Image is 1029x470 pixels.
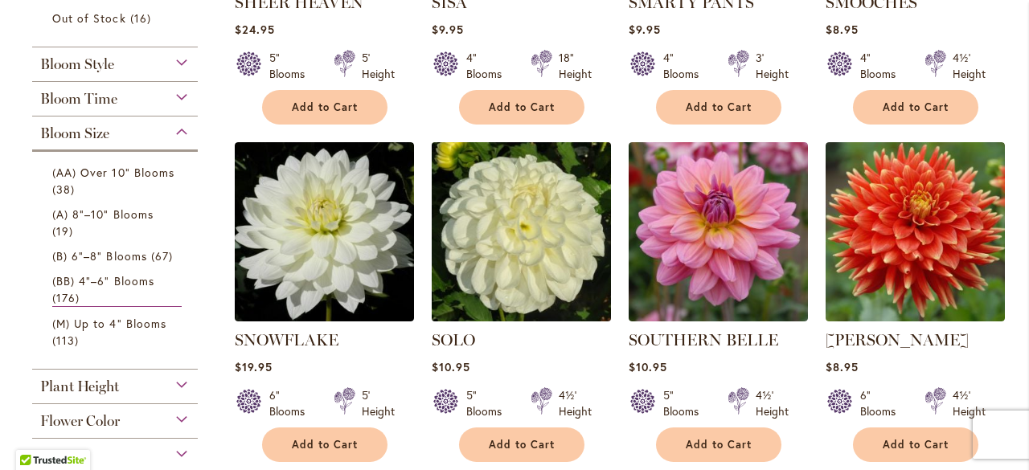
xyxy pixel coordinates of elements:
div: 6" Blooms [860,387,905,419]
button: Add to Cart [262,427,387,462]
span: Add to Cart [883,100,949,114]
span: Add to Cart [489,438,555,452]
img: STEVEN DAVID [826,142,1005,321]
span: (M) Up to 4" Blooms [52,316,166,331]
span: Bloom Time [40,90,117,108]
span: Add to Cart [292,100,358,114]
span: 176 [52,289,84,306]
div: 18" Height [559,50,592,82]
div: 6" Blooms [269,387,314,419]
a: (AA) Over 10" Blooms 38 [52,164,182,198]
div: 5" Blooms [466,387,511,419]
span: 38 [52,181,79,198]
a: Out of Stock 16 [52,10,182,27]
div: 5" Blooms [663,387,708,419]
span: Add to Cart [489,100,555,114]
span: Bloom Style [40,55,114,73]
span: $10.95 [432,359,470,374]
img: SNOWFLAKE [235,142,414,321]
button: Add to Cart [853,90,978,125]
a: SOLO [432,309,611,325]
div: 4" Blooms [466,50,511,82]
iframe: Launch Accessibility Center [12,413,57,458]
span: $9.95 [432,22,464,37]
a: SOUTHERN BELLE [629,330,778,349]
span: Add to Cart [292,438,358,452]
div: 4½' Height [756,387,789,419]
span: $8.95 [826,22,859,37]
span: 113 [52,332,83,349]
span: (AA) Over 10" Blooms [52,165,174,180]
span: (A) 8"–10" Blooms [52,206,154,222]
button: Add to Cart [262,90,387,125]
button: Add to Cart [459,90,584,125]
span: (BB) 4"–6" Blooms [52,273,154,288]
a: STEVEN DAVID [826,309,1005,325]
a: (A) 8"–10" Blooms 19 [52,206,182,239]
span: Plant Height [40,378,119,395]
a: [PERSON_NAME] [826,330,969,349]
span: Out of Stock [52,10,126,26]
div: 5' Height [362,387,395,419]
span: 16 [130,10,155,27]
a: (B) 6"–8" Blooms 67 [52,247,182,264]
a: SNOWFLAKE [235,330,338,349]
a: (BB) 4"–6" Blooms 176 [52,272,182,307]
span: $24.95 [235,22,275,37]
span: (B) 6"–8" Blooms [52,248,147,264]
div: 4½' Height [953,387,986,419]
div: 4" Blooms [860,50,905,82]
span: 19 [52,223,77,239]
div: 4½' Height [953,50,986,82]
div: 5" Blooms [269,50,314,82]
a: SOUTHERN BELLE [629,309,808,325]
span: Add to Cart [883,438,949,452]
span: Add to Cart [686,100,752,114]
span: $10.95 [629,359,667,374]
div: 4" Blooms [663,50,708,82]
button: Add to Cart [656,90,781,125]
span: Bloom Size [40,125,109,142]
div: 5' Height [362,50,395,82]
img: SOUTHERN BELLE [629,142,808,321]
div: 3' Height [756,50,789,82]
span: $9.95 [629,22,661,37]
span: $8.95 [826,359,859,374]
a: SOLO [432,330,475,349]
button: Add to Cart [459,427,584,462]
span: Flower Color [40,412,120,430]
div: 4½' Height [559,387,592,419]
span: $19.95 [235,359,273,374]
a: SNOWFLAKE [235,309,414,325]
img: SOLO [427,137,615,325]
span: Add to Cart [686,438,752,452]
a: (M) Up to 4" Blooms 113 [52,315,182,349]
button: Add to Cart [656,427,781,462]
span: 67 [151,247,177,264]
button: Add to Cart [853,427,978,462]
